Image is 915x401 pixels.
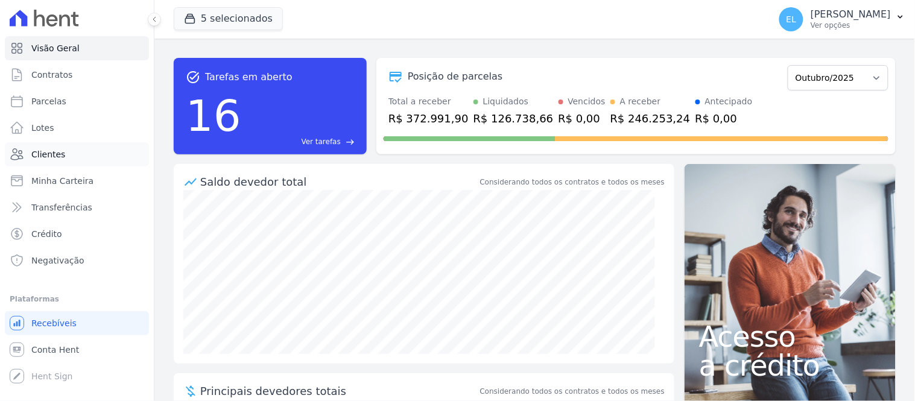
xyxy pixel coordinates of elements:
div: Posição de parcelas [408,69,503,84]
span: Conta Hent [31,344,79,356]
span: east [346,137,355,147]
button: EL [PERSON_NAME] Ver opções [770,2,915,36]
p: Ver opções [811,21,891,30]
div: Considerando todos os contratos e todos os meses [480,177,665,188]
span: Visão Geral [31,42,80,54]
a: Lotes [5,116,149,140]
div: Total a receber [388,95,469,108]
p: [PERSON_NAME] [811,8,891,21]
div: R$ 0,00 [559,110,606,127]
div: A receber [620,95,661,108]
a: Negativação [5,248,149,273]
div: R$ 0,00 [695,110,753,127]
div: R$ 246.253,24 [610,110,691,127]
a: Contratos [5,63,149,87]
span: Considerando todos os contratos e todos os meses [480,386,665,397]
a: Minha Carteira [5,169,149,193]
a: Recebíveis [5,311,149,335]
span: Principais devedores totais [200,383,478,399]
div: 16 [186,84,241,147]
a: Clientes [5,142,149,166]
a: Parcelas [5,89,149,113]
div: Liquidados [483,95,529,108]
span: Ver tarefas [302,136,341,147]
span: Recebíveis [31,317,77,329]
div: Saldo devedor total [200,174,478,190]
span: EL [787,15,797,24]
span: Contratos [31,69,72,81]
span: Transferências [31,201,92,213]
div: R$ 126.738,66 [473,110,554,127]
span: Lotes [31,122,54,134]
span: Minha Carteira [31,175,93,187]
span: Acesso [699,322,881,351]
span: Parcelas [31,95,66,107]
a: Conta Hent [5,338,149,362]
a: Ver tarefas east [246,136,355,147]
span: Negativação [31,254,84,267]
div: Antecipado [705,95,753,108]
span: Tarefas em aberto [205,70,293,84]
div: Vencidos [568,95,606,108]
span: task_alt [186,70,200,84]
a: Visão Geral [5,36,149,60]
span: Clientes [31,148,65,160]
div: Plataformas [10,292,144,306]
a: Crédito [5,222,149,246]
button: 5 selecionados [174,7,283,30]
div: R$ 372.991,90 [388,110,469,127]
span: Crédito [31,228,62,240]
span: a crédito [699,351,881,380]
a: Transferências [5,195,149,219]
